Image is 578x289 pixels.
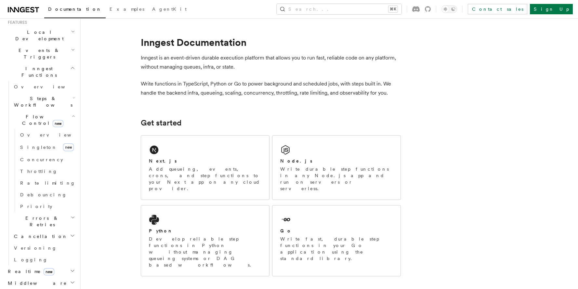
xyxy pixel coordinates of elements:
[53,120,63,127] span: new
[20,132,87,138] span: Overview
[11,233,68,240] span: Cancellation
[110,7,144,12] span: Examples
[141,36,401,48] h1: Inngest Documentation
[14,245,57,251] span: Versioning
[5,20,27,25] span: Features
[20,192,67,197] span: Debouncing
[106,2,148,18] a: Examples
[18,141,76,154] a: Singletonnew
[18,201,76,212] a: Priority
[149,236,261,268] p: Develop reliable step functions in Python without managing queueing systems or DAG based workflows.
[20,145,57,150] span: Singleton
[18,189,76,201] a: Debouncing
[5,63,76,81] button: Inngest Functions
[11,93,76,111] button: Steps & Workflows
[20,204,52,209] span: Priority
[388,6,398,12] kbd: ⌘K
[272,205,401,276] a: GoWrite fast, durable step functions in your Go application using the standard library.
[5,81,76,266] div: Inngest Functions
[280,158,312,164] h2: Node.js
[11,230,76,242] button: Cancellation
[5,266,76,277] button: Realtimenew
[141,118,181,127] a: Get started
[5,26,76,45] button: Local Development
[149,166,261,192] p: Add queueing, events, crons, and step functions to your Next app on any cloud provider.
[5,280,67,286] span: Middleware
[20,180,75,186] span: Rate limiting
[141,205,269,276] a: PythonDevelop reliable step functions in Python without managing queueing systems or DAG based wo...
[272,135,401,200] a: Node.jsWrite durable step functions in any Node.js app and run on servers or serverless.
[11,111,76,129] button: Flow Controlnew
[468,4,527,14] a: Contact sales
[11,81,76,93] a: Overview
[11,113,72,126] span: Flow Control
[441,5,457,13] button: Toggle dark mode
[18,177,76,189] a: Rate limiting
[11,212,76,230] button: Errors & Retries
[20,157,63,162] span: Concurrency
[11,215,71,228] span: Errors & Retries
[11,254,76,266] a: Logging
[18,154,76,165] a: Concurrency
[18,165,76,177] a: Throttling
[5,277,76,289] button: Middleware
[14,257,48,262] span: Logging
[530,4,573,14] a: Sign Up
[5,29,71,42] span: Local Development
[149,228,173,234] h2: Python
[5,268,54,275] span: Realtime
[141,79,401,98] p: Write functions in TypeScript, Python or Go to power background and scheduled jobs, with steps bu...
[14,84,81,89] span: Overview
[277,4,401,14] button: Search...⌘K
[20,169,58,174] span: Throttling
[141,135,269,200] a: Next.jsAdd queueing, events, crons, and step functions to your Next app on any cloud provider.
[280,236,393,262] p: Write fast, durable step functions in your Go application using the standard library.
[5,45,76,63] button: Events & Triggers
[63,143,74,151] span: new
[149,158,177,164] h2: Next.js
[11,129,76,212] div: Flow Controlnew
[280,166,393,192] p: Write durable step functions in any Node.js app and run on servers or serverless.
[148,2,190,18] a: AgentKit
[141,53,401,72] p: Inngest is an event-driven durable execution platform that allows you to run fast, reliable code ...
[44,268,54,275] span: new
[5,65,70,78] span: Inngest Functions
[11,242,76,254] a: Versioning
[48,7,102,12] span: Documentation
[44,2,106,18] a: Documentation
[18,129,76,141] a: Overview
[280,228,292,234] h2: Go
[5,47,71,60] span: Events & Triggers
[11,95,72,108] span: Steps & Workflows
[152,7,187,12] span: AgentKit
